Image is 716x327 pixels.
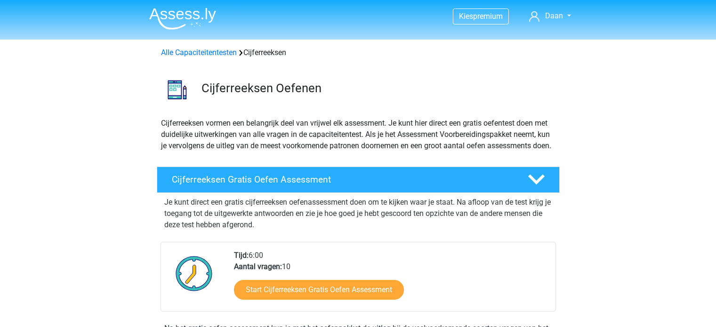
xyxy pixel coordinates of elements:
[149,8,216,30] img: Assessly
[234,251,249,260] b: Tijd:
[172,174,513,185] h4: Cijferreeksen Gratis Oefen Assessment
[157,70,197,110] img: cijferreeksen
[459,12,473,21] span: Kies
[161,118,555,152] p: Cijferreeksen vormen een belangrijk deel van vrijwel elk assessment. Je kunt hier direct een grat...
[473,12,503,21] span: premium
[453,10,508,23] a: Kiespremium
[157,47,559,58] div: Cijferreeksen
[201,81,552,96] h3: Cijferreeksen Oefenen
[164,197,552,231] p: Je kunt direct een gratis cijferreeksen oefenassessment doen om te kijken waar je staat. Na afloo...
[161,48,237,57] a: Alle Capaciteitentesten
[227,250,555,311] div: 6:00 10
[153,167,563,193] a: Cijferreeksen Gratis Oefen Assessment
[234,280,404,300] a: Start Cijferreeksen Gratis Oefen Assessment
[170,250,218,297] img: Klok
[525,10,574,22] a: Daan
[234,262,282,271] b: Aantal vragen:
[545,11,563,20] span: Daan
